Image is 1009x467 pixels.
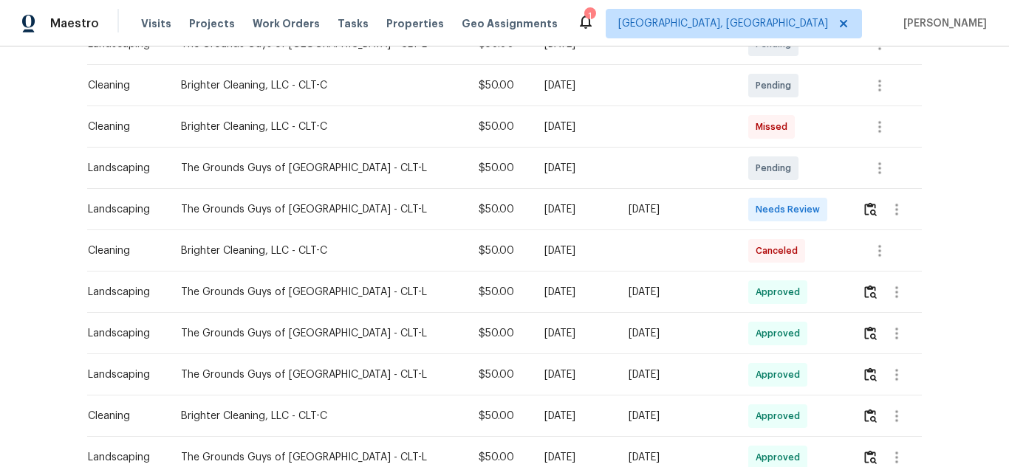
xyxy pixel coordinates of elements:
[544,409,606,423] div: [DATE]
[479,326,520,341] div: $50.00
[479,285,520,300] div: $50.00
[544,450,606,465] div: [DATE]
[181,367,455,382] div: The Grounds Guys of [GEOGRAPHIC_DATA] - CLT-L
[864,450,877,464] img: Review Icon
[584,9,595,24] div: 1
[756,326,806,341] span: Approved
[544,243,606,258] div: [DATE]
[864,285,877,299] img: Review Icon
[629,202,725,217] div: [DATE]
[181,243,455,258] div: Brighter Cleaning, LLC - CLT-C
[479,78,520,93] div: $50.00
[479,120,520,134] div: $50.00
[181,450,455,465] div: The Grounds Guys of [GEOGRAPHIC_DATA] - CLT-L
[897,16,987,31] span: [PERSON_NAME]
[862,316,879,351] button: Review Icon
[544,202,606,217] div: [DATE]
[629,367,725,382] div: [DATE]
[189,16,235,31] span: Projects
[181,120,455,134] div: Brighter Cleaning, LLC - CLT-C
[88,243,157,258] div: Cleaning
[88,78,157,93] div: Cleaning
[864,409,877,423] img: Review Icon
[88,120,157,134] div: Cleaning
[629,285,725,300] div: [DATE]
[756,409,806,423] span: Approved
[756,161,797,176] span: Pending
[181,326,455,341] div: The Grounds Guys of [GEOGRAPHIC_DATA] - CLT-L
[544,285,606,300] div: [DATE]
[181,409,455,423] div: Brighter Cleaning, LLC - CLT-C
[181,78,455,93] div: Brighter Cleaning, LLC - CLT-C
[629,326,725,341] div: [DATE]
[253,16,320,31] span: Work Orders
[479,202,520,217] div: $50.00
[862,357,879,392] button: Review Icon
[141,16,171,31] span: Visits
[88,367,157,382] div: Landscaping
[544,120,606,134] div: [DATE]
[756,120,793,134] span: Missed
[629,409,725,423] div: [DATE]
[338,18,369,29] span: Tasks
[862,398,879,434] button: Review Icon
[181,161,455,176] div: The Grounds Guys of [GEOGRAPHIC_DATA] - CLT-L
[756,78,797,93] span: Pending
[544,78,606,93] div: [DATE]
[864,326,877,340] img: Review Icon
[756,367,806,382] span: Approved
[756,202,826,217] span: Needs Review
[544,326,606,341] div: [DATE]
[756,285,806,300] span: Approved
[544,161,606,176] div: [DATE]
[479,450,520,465] div: $50.00
[50,16,99,31] span: Maestro
[862,274,879,310] button: Review Icon
[181,202,455,217] div: The Grounds Guys of [GEOGRAPHIC_DATA] - CLT-L
[756,243,804,258] span: Canceled
[181,285,455,300] div: The Grounds Guys of [GEOGRAPHIC_DATA] - CLT-L
[88,409,157,423] div: Cleaning
[88,450,157,465] div: Landscaping
[88,285,157,300] div: Landscaping
[479,161,520,176] div: $50.00
[862,192,879,227] button: Review Icon
[479,367,520,382] div: $50.00
[864,367,877,381] img: Review Icon
[864,202,877,216] img: Review Icon
[479,243,520,258] div: $50.00
[88,202,157,217] div: Landscaping
[88,326,157,341] div: Landscaping
[479,409,520,423] div: $50.00
[88,161,157,176] div: Landscaping
[618,16,828,31] span: [GEOGRAPHIC_DATA], [GEOGRAPHIC_DATA]
[544,367,606,382] div: [DATE]
[462,16,558,31] span: Geo Assignments
[386,16,444,31] span: Properties
[629,450,725,465] div: [DATE]
[756,450,806,465] span: Approved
